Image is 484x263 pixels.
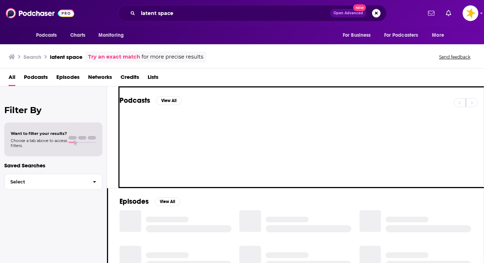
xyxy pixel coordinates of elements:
img: User Profile [463,5,478,21]
button: Send feedback [437,54,473,60]
button: open menu [427,29,453,42]
a: Show notifications dropdown [425,7,437,19]
a: EpisodesView All [119,197,180,206]
span: Podcasts [36,30,57,40]
button: open menu [338,29,380,42]
button: open menu [379,29,429,42]
a: All [9,71,15,86]
button: Select [4,174,102,190]
span: Charts [70,30,86,40]
a: Lists [148,71,158,86]
button: Open AdvancedNew [330,9,366,17]
h2: Podcasts [119,96,150,105]
a: Show notifications dropdown [443,7,454,19]
span: New [353,4,366,11]
span: For Podcasters [384,30,418,40]
button: open menu [93,29,133,42]
button: Show profile menu [463,5,478,21]
div: Search podcasts, credits, & more... [118,5,387,21]
h3: Search [24,54,41,60]
button: open menu [31,29,66,42]
span: for more precise results [142,53,203,61]
span: For Business [343,30,371,40]
a: Podcasts [24,71,48,86]
span: Select [5,179,87,184]
img: Podchaser - Follow, Share and Rate Podcasts [6,6,74,20]
button: View All [154,197,180,206]
span: Open Advanced [333,11,363,15]
h3: latent space [50,54,82,60]
span: Logged in as Spreaker_Prime [463,5,478,21]
h2: Filter By [4,105,102,115]
a: Credits [121,71,139,86]
span: Want to filter your results? [11,131,67,136]
button: View All [156,96,182,105]
span: Monitoring [98,30,124,40]
a: Episodes [56,71,80,86]
a: Networks [88,71,112,86]
a: Charts [66,29,90,42]
a: Try an exact match [88,53,140,61]
span: Choose a tab above to access filters. [11,138,67,148]
input: Search podcasts, credits, & more... [138,7,330,19]
p: Saved Searches [4,162,102,169]
a: PodcastsView All [119,96,182,105]
h2: Episodes [119,197,149,206]
span: More [432,30,444,40]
